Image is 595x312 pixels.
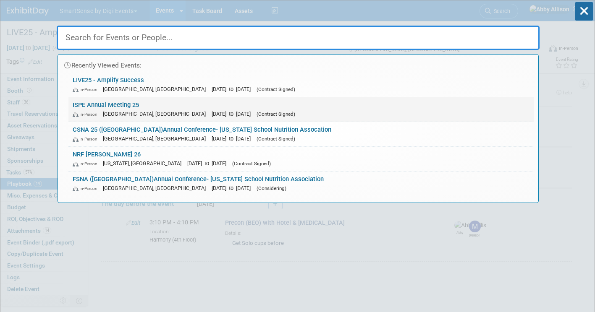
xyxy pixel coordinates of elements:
span: In-Person [73,87,101,92]
a: ISPE Annual Meeting 25 In-Person [GEOGRAPHIC_DATA], [GEOGRAPHIC_DATA] [DATE] to [DATE] (Contract ... [68,97,534,122]
a: CSNA 25 ([GEOGRAPHIC_DATA])Annual Conference- [US_STATE] School Nutrition Assocation In-Person [G... [68,122,534,146]
span: In-Person [73,112,101,117]
a: FSNA ([GEOGRAPHIC_DATA])Annual Conference- [US_STATE] School Nutrition Association In-Person [GEO... [68,172,534,196]
span: [DATE] to [DATE] [212,135,255,142]
span: In-Person [73,161,101,166]
span: (Considering) [257,185,286,191]
span: [DATE] to [DATE] [187,160,231,166]
a: NRF [PERSON_NAME] 26 In-Person [US_STATE], [GEOGRAPHIC_DATA] [DATE] to [DATE] (Contract Signed) [68,147,534,171]
span: [GEOGRAPHIC_DATA], [GEOGRAPHIC_DATA] [103,135,210,142]
span: (Contract Signed) [257,136,295,142]
span: [DATE] to [DATE] [212,111,255,117]
span: [GEOGRAPHIC_DATA], [GEOGRAPHIC_DATA] [103,185,210,191]
span: (Contract Signed) [232,161,271,166]
span: (Contract Signed) [257,111,295,117]
span: (Contract Signed) [257,86,295,92]
span: [GEOGRAPHIC_DATA], [GEOGRAPHIC_DATA] [103,111,210,117]
span: [DATE] to [DATE] [212,86,255,92]
input: Search for Events or People... [57,26,540,50]
span: In-Person [73,186,101,191]
div: Recently Viewed Events: [62,55,534,73]
span: In-Person [73,136,101,142]
span: [GEOGRAPHIC_DATA], [GEOGRAPHIC_DATA] [103,86,210,92]
span: [US_STATE], [GEOGRAPHIC_DATA] [103,160,186,166]
span: [DATE] to [DATE] [212,185,255,191]
a: LIVE25 - Amplify Success In-Person [GEOGRAPHIC_DATA], [GEOGRAPHIC_DATA] [DATE] to [DATE] (Contrac... [68,73,534,97]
